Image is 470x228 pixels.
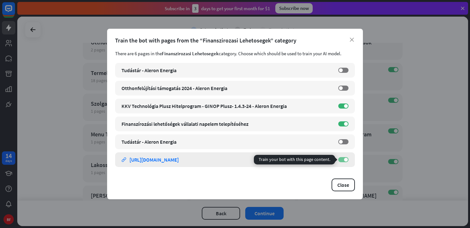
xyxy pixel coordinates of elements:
div: Train the bot with pages from the “Finanszirozasi Lehetosegek” category [115,37,355,44]
i: link [121,157,126,162]
i: close [350,38,354,42]
button: Open LiveChat chat widget [5,3,24,22]
div: KKV Technológia Plusz Hitelprogram - GINOP Plusz- 1.4.3-24 - Aleron Energia [121,103,332,109]
div: Otthonfelújítási támogatás 2024 - Aleron Energia [121,85,332,91]
div: Finanszírozási lehetőségek vállalati napelem telepítéséhez [121,121,332,127]
a: link [URL][DOMAIN_NAME] [121,152,332,167]
span: Finanszirozasi Lehetosegek [162,50,219,57]
div: There are 6 pages in the category. Choose which should be used to train your AI model. [115,50,355,57]
div: Tudástár - Aleron Energia [121,67,332,73]
div: [URL][DOMAIN_NAME] [129,156,179,163]
button: Close [332,179,355,191]
div: Tudástár - Aleron Energia [121,139,332,145]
